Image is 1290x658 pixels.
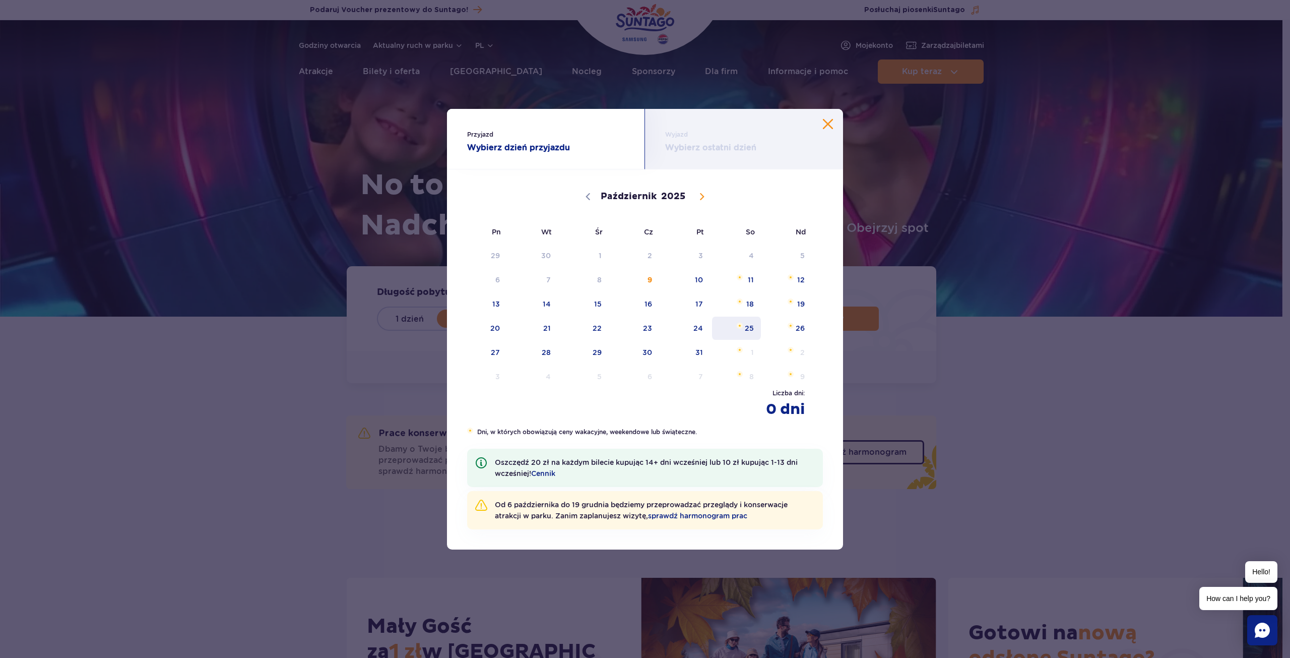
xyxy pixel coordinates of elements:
span: Październik 30, 2025 [610,341,661,364]
span: Październik 1, 2025 [559,244,610,267]
span: Październik 23, 2025 [610,317,661,340]
span: Liczba dni : [716,388,805,398]
div: Chat [1247,615,1277,645]
span: Wt [508,220,559,244]
span: Listopad 8, 2025 [711,365,762,388]
span: Październik 9, 2025 [610,268,661,291]
span: Październik 3, 2025 [660,244,711,267]
span: Październik 11, 2025 [711,268,762,291]
span: Przyjazd [467,130,624,140]
span: Wyjazd [665,130,823,140]
span: Październik 5, 2025 [762,244,813,267]
span: Październik 12, 2025 [762,268,813,291]
button: Zamknij kalendarz [823,119,833,129]
span: Październik 24, 2025 [660,317,711,340]
span: Pn [457,220,508,244]
strong: Wybierz ostatni dzień [665,142,823,154]
span: Październik 19, 2025 [762,292,813,316]
span: Październik 27, 2025 [457,341,508,364]
span: Październik 14, 2025 [508,292,559,316]
span: Październik 15, 2025 [559,292,610,316]
span: Listopad 1, 2025 [711,341,762,364]
span: Październik 28, 2025 [508,341,559,364]
strong: Wybierz dzień przyjazdu [467,142,624,154]
span: Październik 25, 2025 [711,317,762,340]
span: Październik 31, 2025 [660,341,711,364]
strong: 0 dni [716,400,805,418]
span: Październik 18, 2025 [711,292,762,316]
span: Październik 26, 2025 [762,317,813,340]
li: Oszczędź 20 zł na każdym bilecie kupując 14+ dni wcześniej lub 10 zł kupując 1-13 dni wcześniej! [467,449,823,487]
span: Październik 21, 2025 [508,317,559,340]
span: Nd [762,220,813,244]
span: Październik 22, 2025 [559,317,610,340]
span: Październik 2, 2025 [610,244,661,267]
span: Październik 16, 2025 [610,292,661,316]
span: How can I help you? [1199,587,1277,610]
span: Październik 4, 2025 [711,244,762,267]
a: Cennik [531,469,555,477]
span: So [711,220,762,244]
a: sprawdź harmonogram prac [648,512,747,520]
span: Wrzesień 29, 2025 [457,244,508,267]
span: Listopad 3, 2025 [457,365,508,388]
span: Październik 13, 2025 [457,292,508,316]
span: Październik 7, 2025 [508,268,559,291]
span: Śr [559,220,610,244]
span: Listopad 2, 2025 [762,341,813,364]
span: Październik 17, 2025 [660,292,711,316]
span: Październik 8, 2025 [559,268,610,291]
span: Październik 20, 2025 [457,317,508,340]
span: Październik 29, 2025 [559,341,610,364]
span: Wrzesień 30, 2025 [508,244,559,267]
span: Październik 10, 2025 [660,268,711,291]
span: Hello! [1245,561,1277,583]
span: Pt [660,220,711,244]
span: Październik 6, 2025 [457,268,508,291]
span: Listopad 9, 2025 [762,365,813,388]
span: Listopad 4, 2025 [508,365,559,388]
li: Dni, w których obowiązują ceny wakacyjne, weekendowe lub świąteczne. [467,428,823,437]
span: Listopad 5, 2025 [559,365,610,388]
li: Od 6 października do 19 grudnia będziemy przeprowadzać przeglądy i konserwacje atrakcji w parku. ... [467,491,823,529]
span: Listopad 6, 2025 [610,365,661,388]
span: Cz [610,220,661,244]
span: Listopad 7, 2025 [660,365,711,388]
